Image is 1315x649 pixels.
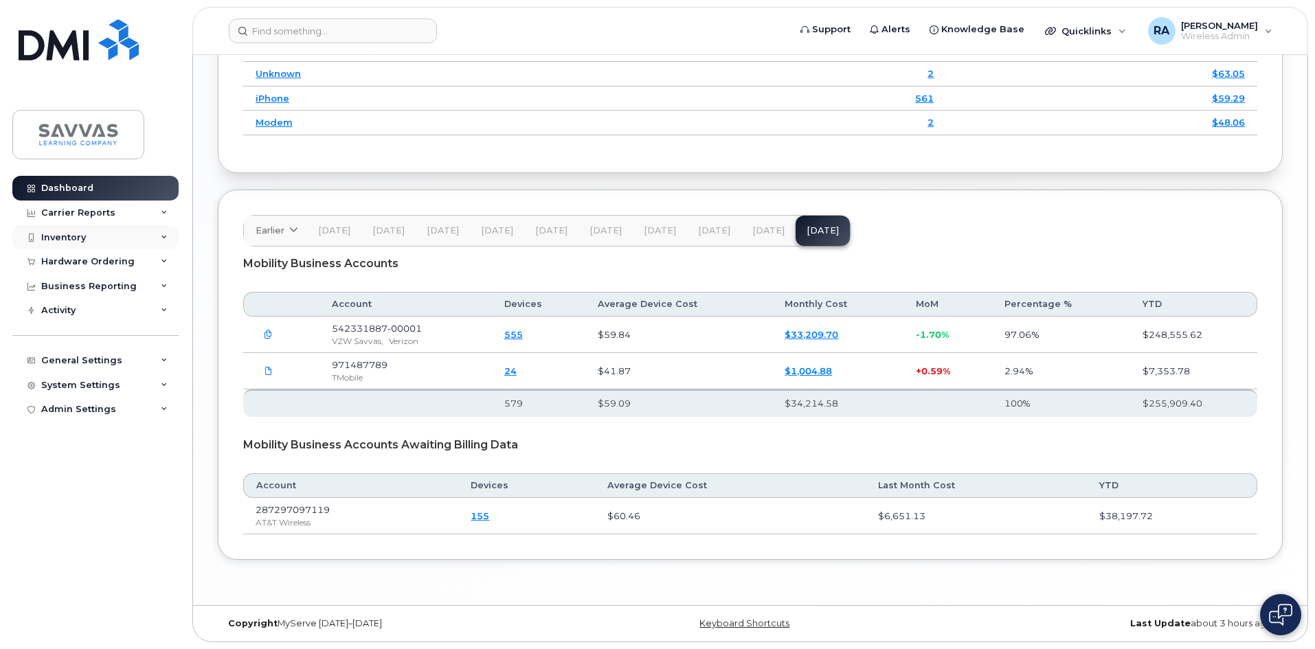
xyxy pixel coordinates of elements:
[585,389,772,417] th: $59.09
[1087,473,1257,498] th: YTD
[372,225,405,236] span: [DATE]
[256,358,282,383] a: Savvas.971487789statement-DETAIL-Jun22-Jul212025.pdf
[471,510,489,521] a: 155
[481,225,513,236] span: [DATE]
[256,68,301,79] a: Unknown
[921,365,950,376] span: 0.59%
[1212,117,1245,128] a: $48.06
[812,23,851,36] span: Support
[585,353,772,389] td: $41.87
[992,389,1130,417] th: 100%
[256,517,311,527] span: AT&T Wireless
[860,16,920,43] a: Alerts
[1212,93,1245,104] a: $59.29
[389,336,418,346] span: Verizon
[218,618,573,629] div: MyServe [DATE]–[DATE]
[492,292,586,317] th: Devices
[881,23,910,36] span: Alerts
[1035,17,1136,45] div: Quicklinks
[699,618,789,628] a: Keyboard Shortcuts
[1138,17,1282,45] div: Rebecca Albers-Pierce
[903,292,992,317] th: MoM
[772,292,903,317] th: Monthly Cost
[1130,353,1257,389] td: $7,353.78
[319,292,492,317] th: Account
[928,618,1283,629] div: about 3 hours ago
[229,19,437,43] input: Find something...
[585,317,772,353] td: $59.84
[1130,618,1191,628] strong: Last Update
[256,117,293,128] a: Modem
[256,93,289,104] a: iPhone
[243,428,1257,462] div: Mobility Business Accounts Awaiting Billing Data
[595,473,866,498] th: Average Device Cost
[866,498,1087,534] td: $6,651.13
[595,498,866,534] td: $60.46
[992,353,1130,389] td: 2.94%
[928,117,934,128] a: 2
[916,329,949,340] span: -1.70%
[332,372,363,383] span: TMobile
[318,225,350,236] span: [DATE]
[644,225,676,236] span: [DATE]
[1212,68,1245,79] a: $63.05
[772,389,903,417] th: $34,214.58
[698,225,730,236] span: [DATE]
[992,317,1130,353] td: 97.06%
[1181,31,1258,42] span: Wireless Admin
[1181,20,1258,31] span: [PERSON_NAME]
[427,225,459,236] span: [DATE]
[920,16,1034,43] a: Knowledge Base
[1154,23,1169,39] span: RA
[866,473,1087,498] th: Last Month Cost
[256,224,284,237] span: Earlier
[1130,389,1257,417] th: $255,909.40
[1061,25,1112,36] span: Quicklinks
[504,365,517,376] a: 24
[915,93,934,104] a: 561
[916,365,921,376] span: +
[752,225,785,236] span: [DATE]
[492,389,586,417] th: 579
[791,16,860,43] a: Support
[458,473,594,498] th: Devices
[589,225,622,236] span: [DATE]
[992,292,1130,317] th: Percentage %
[256,504,330,515] span: 287297097119
[244,216,307,246] a: Earlier
[504,329,523,340] a: 555
[785,365,832,376] a: $1,004.88
[941,23,1024,36] span: Knowledge Base
[1087,498,1257,534] td: $38,197.72
[243,247,1257,281] div: Mobility Business Accounts
[243,473,458,498] th: Account
[928,68,934,79] a: 2
[1130,317,1257,353] td: $248,555.62
[1130,292,1257,317] th: YTD
[332,323,422,334] span: 542331887-00001
[332,359,387,370] span: 971487789
[228,618,278,628] strong: Copyright
[535,225,567,236] span: [DATE]
[1269,604,1292,626] img: Open chat
[332,336,383,346] span: VZW Savvas,
[785,329,838,340] a: $33,209.70
[585,292,772,317] th: Average Device Cost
